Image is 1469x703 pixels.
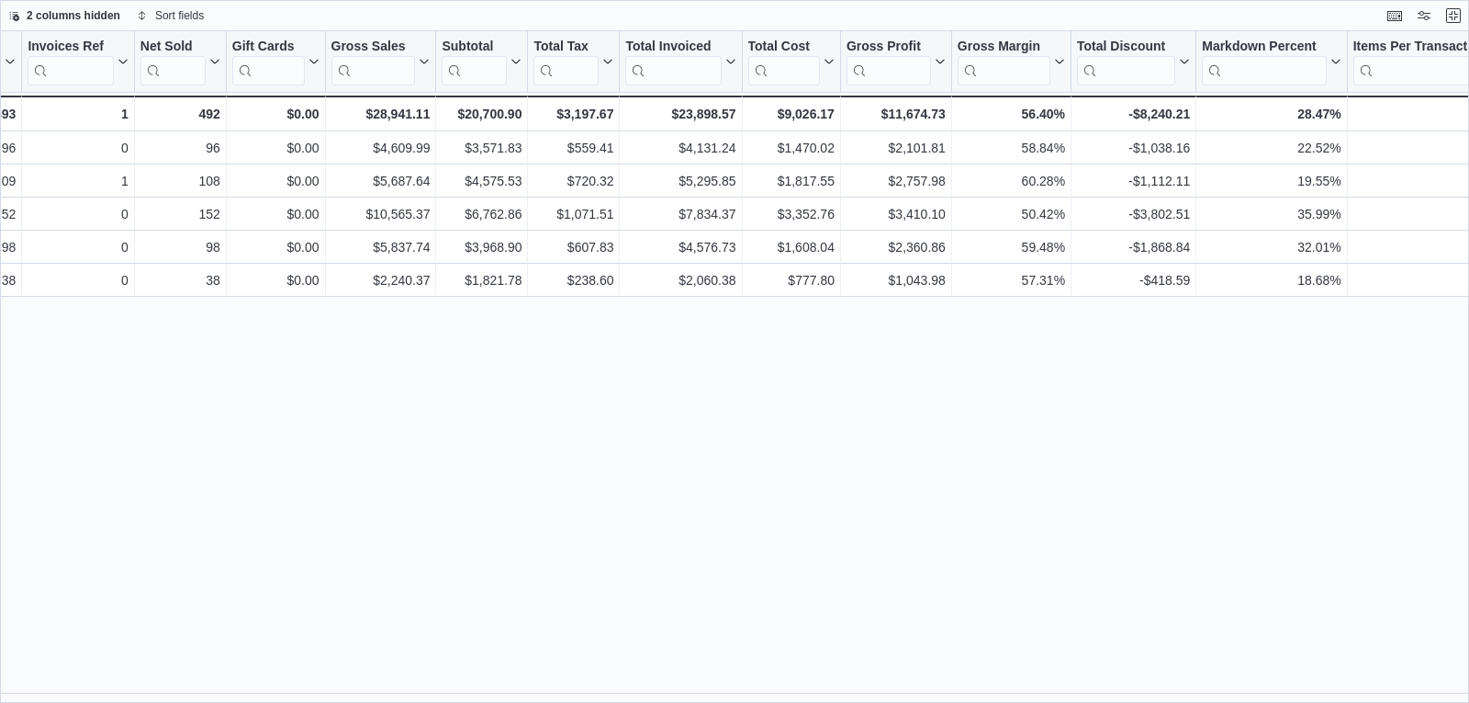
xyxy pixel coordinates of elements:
[1202,103,1340,125] div: 28.47%
[1413,5,1435,27] button: Display options
[27,8,120,23] span: 2 columns hidden
[1,5,128,27] button: 2 columns hidden
[847,103,946,125] div: $11,674.73
[533,103,613,125] div: $3,197.67
[1077,103,1190,125] div: -$8,240.21
[1442,5,1464,27] button: Exit fullscreen
[331,103,431,125] div: $28,941.11
[232,103,320,125] div: $0.00
[1384,5,1406,27] button: Keyboard shortcuts
[155,8,204,23] span: Sort fields
[748,103,835,125] div: $9,026.17
[129,5,211,27] button: Sort fields
[442,103,521,125] div: $20,700.90
[140,103,220,125] div: 492
[625,103,735,125] div: $23,898.57
[28,103,128,125] div: 1
[958,103,1065,125] div: 56.40%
